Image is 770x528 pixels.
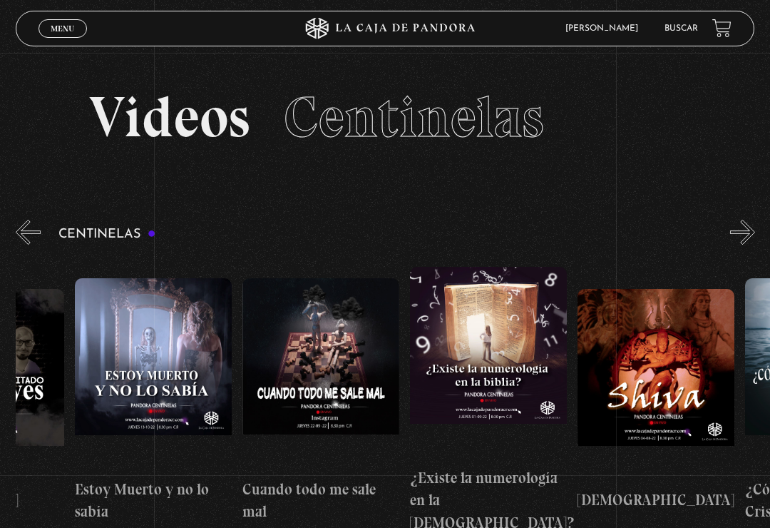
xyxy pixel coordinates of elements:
[730,220,755,245] button: Next
[46,36,80,46] span: Cerrar
[51,24,74,33] span: Menu
[89,88,680,146] h2: Videos
[558,24,652,33] span: [PERSON_NAME]
[16,220,41,245] button: Previous
[58,228,156,241] h3: Centinelas
[242,478,399,523] h4: Cuando todo me sale mal
[577,489,734,512] h4: [DEMOGRAPHIC_DATA]
[284,83,544,151] span: Centinelas
[664,24,698,33] a: Buscar
[75,478,232,523] h4: Estoy Muerto y no lo sabía
[712,19,731,38] a: View your shopping cart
